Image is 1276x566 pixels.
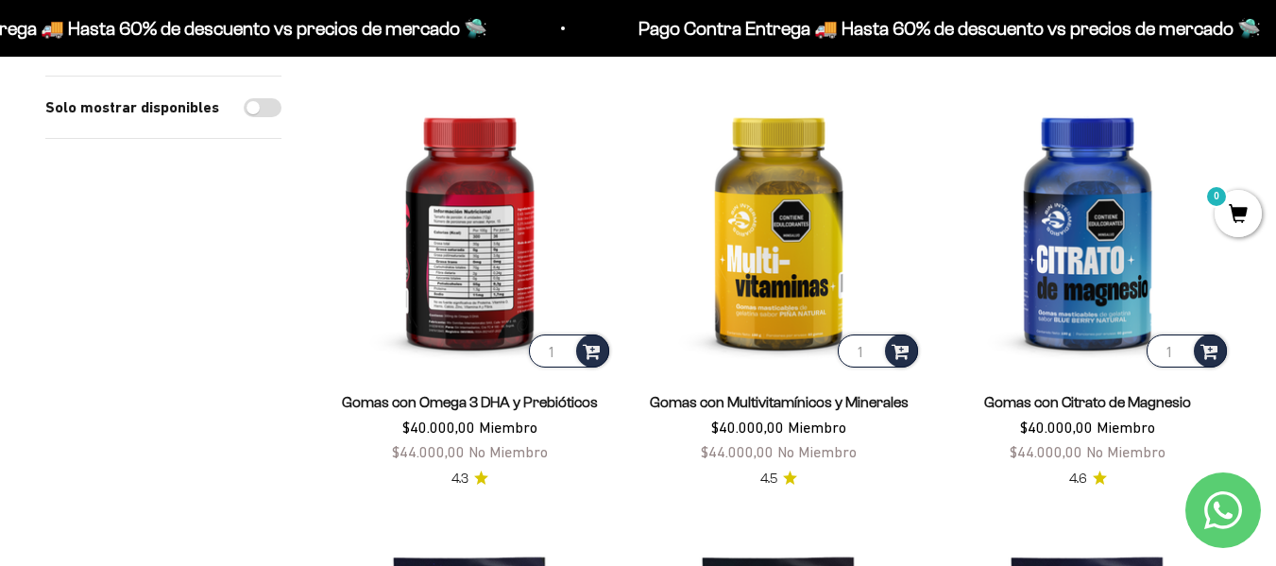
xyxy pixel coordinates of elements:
span: $40.000,00 [711,419,784,436]
span: Miembro [479,419,537,436]
span: No Miembro [468,443,548,460]
a: Gomas con Omega 3 DHA y Prebióticos [342,394,598,410]
span: 4.3 [451,469,468,489]
img: Gomas con Omega 3 DHA y Prebióticos [327,85,613,371]
span: No Miembro [777,443,857,460]
span: 4.5 [760,469,777,489]
mark: 0 [1205,185,1228,208]
a: 4.54.5 de 5.0 estrellas [760,469,797,489]
a: Gomas con Citrato de Magnesio [984,394,1191,410]
a: 4.34.3 de 5.0 estrellas [451,469,488,489]
span: $44.000,00 [701,443,774,460]
span: Miembro [1097,419,1155,436]
a: Gomas con Multivitamínicos y Minerales [650,394,909,410]
span: 4.6 [1069,469,1087,489]
span: Miembro [788,419,846,436]
p: Pago Contra Entrega 🚚 Hasta 60% de descuento vs precios de mercado 🛸 [633,13,1255,43]
span: $44.000,00 [1010,443,1082,460]
label: Solo mostrar disponibles [45,95,219,120]
span: $44.000,00 [392,443,465,460]
span: $40.000,00 [1020,419,1093,436]
a: 4.64.6 de 5.0 estrellas [1069,469,1107,489]
span: $40.000,00 [402,419,475,436]
span: No Miembro [1086,443,1165,460]
a: 0 [1215,205,1262,226]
